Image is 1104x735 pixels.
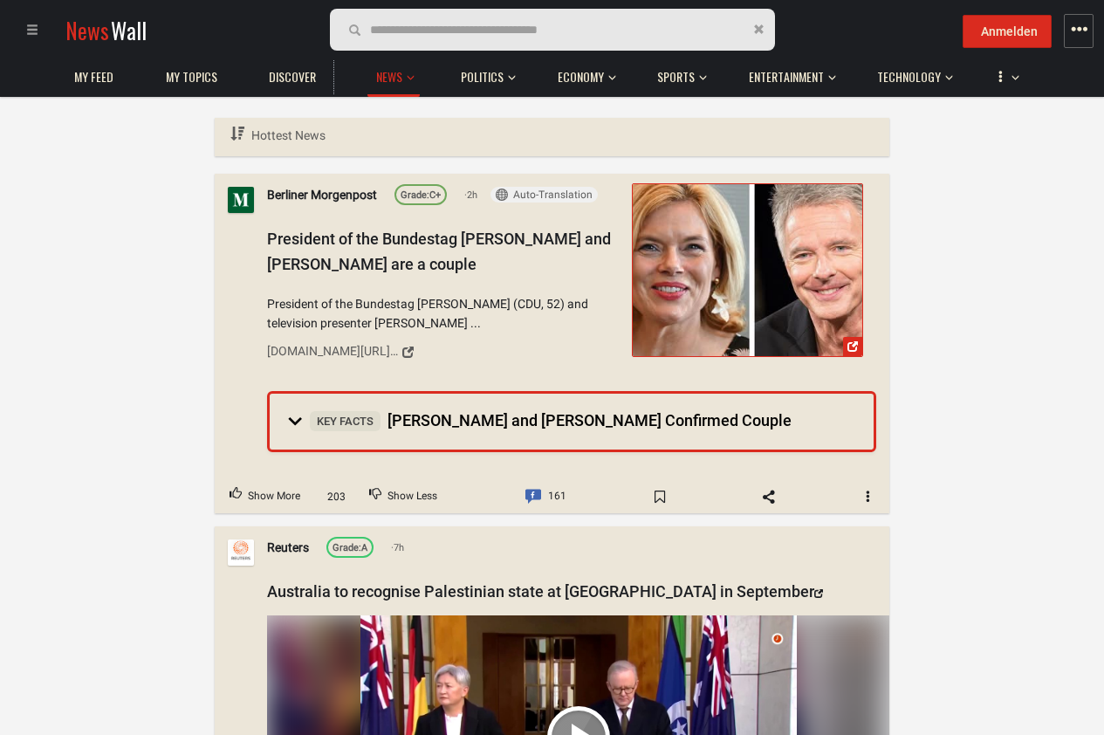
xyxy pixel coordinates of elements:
span: Anmelden [981,24,1038,38]
img: Profile picture of Berliner Morgenpost [228,187,254,213]
span: President of the Bundestag [PERSON_NAME] and [PERSON_NAME] are a couple [267,230,611,273]
a: NewsWall [65,14,147,46]
a: Grade:C+ [394,184,447,205]
span: Grade: [333,542,361,553]
button: Entertainment [740,52,836,94]
span: [PERSON_NAME] and [PERSON_NAME] Confirmed Couple [310,411,792,429]
span: My topics [166,69,217,85]
span: Wall [111,14,147,46]
span: Hottest News [251,128,326,142]
a: Politics [452,60,512,94]
a: Sports [648,60,703,94]
span: Show More [248,485,300,508]
button: Anmelden [963,15,1052,48]
div: A [333,540,367,556]
span: 2h [464,188,477,203]
button: Politics [452,52,516,94]
a: Reuters [267,538,309,557]
span: News [65,14,109,46]
button: Economy [549,52,616,94]
span: President of the Bundestag [PERSON_NAME] (CDU, 52) and television presenter [PERSON_NAME] ... [267,294,620,333]
span: Discover [269,69,316,85]
span: Politics [461,69,504,85]
img: Profile picture of Reuters [228,539,254,566]
span: Entertainment [749,69,824,85]
a: Berliner Morgenpost [267,185,377,204]
div: C+ [401,188,441,203]
a: Hottest News [228,118,328,154]
span: My Feed [74,69,113,85]
a: News [367,60,411,94]
span: Show Less [387,485,437,508]
span: Technology [877,69,941,85]
button: Auto-Translation [490,187,598,203]
summary: Key Facts[PERSON_NAME] and [PERSON_NAME] Confirmed Couple [270,394,874,450]
span: Sports [657,69,695,85]
button: Sports [648,52,707,94]
div: [DOMAIN_NAME][URL][PERSON_NAME][PERSON_NAME] [267,341,398,361]
a: Technology [868,60,950,94]
button: News [367,52,420,97]
a: Comment [511,480,581,513]
a: [DOMAIN_NAME][URL][PERSON_NAME][PERSON_NAME] [267,337,620,367]
span: Bookmark [634,483,685,511]
a: Grade:A [326,537,374,558]
span: 203 [321,489,352,505]
a: President of the Bundestag Julia Klöckner and Jörg Pilawa are a couple [632,183,863,357]
a: Economy [549,60,613,94]
img: President of the Bundestag Julia Klöckner and Jörg Pilawa are a couple [633,184,862,356]
span: Key Facts [310,411,381,431]
button: Downvote [354,480,452,513]
span: 7h [391,540,404,556]
span: 161 [548,485,566,508]
a: Entertainment [740,60,833,94]
span: Economy [558,69,604,85]
span: Share [744,483,794,511]
span: News [376,69,402,85]
button: Technology [868,52,953,94]
button: Upvote [215,480,315,513]
a: Australia to recognise Palestinian state at [GEOGRAPHIC_DATA] in September [267,582,823,601]
span: Grade: [401,189,429,201]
